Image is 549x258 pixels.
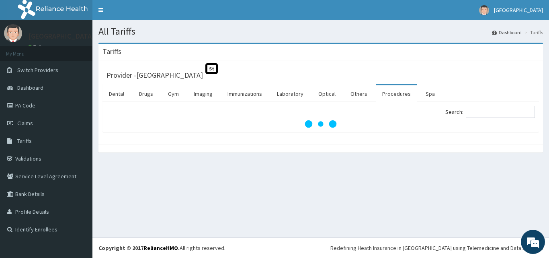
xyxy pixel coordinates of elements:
footer: All rights reserved. [92,237,549,258]
h3: Provider - [GEOGRAPHIC_DATA] [107,72,203,79]
span: Tariffs [17,137,32,144]
a: Online [28,44,47,50]
span: Switch Providers [17,66,58,74]
a: RelianceHMO [143,244,178,252]
strong: Copyright © 2017 . [98,244,180,252]
a: Immunizations [221,85,268,102]
span: Dashboard [17,84,43,91]
a: Optical [312,85,342,102]
a: Dental [102,85,131,102]
span: Claims [17,120,33,127]
label: Search: [445,106,535,118]
a: Gym [162,85,185,102]
li: Tariffs [522,29,543,36]
a: Procedures [376,85,417,102]
a: Laboratory [270,85,310,102]
span: [GEOGRAPHIC_DATA] [494,6,543,14]
div: Redefining Heath Insurance in [GEOGRAPHIC_DATA] using Telemedicine and Data Science! [330,244,543,252]
input: Search: [466,106,535,118]
a: Drugs [133,85,160,102]
img: User Image [4,24,22,42]
a: Imaging [187,85,219,102]
h1: All Tariffs [98,26,543,37]
a: Others [344,85,374,102]
svg: audio-loading [305,108,337,140]
a: Dashboard [492,29,522,36]
a: Spa [419,85,441,102]
h3: Tariffs [102,48,121,55]
p: [GEOGRAPHIC_DATA] [28,33,94,40]
span: St [205,63,218,74]
img: User Image [479,5,489,15]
